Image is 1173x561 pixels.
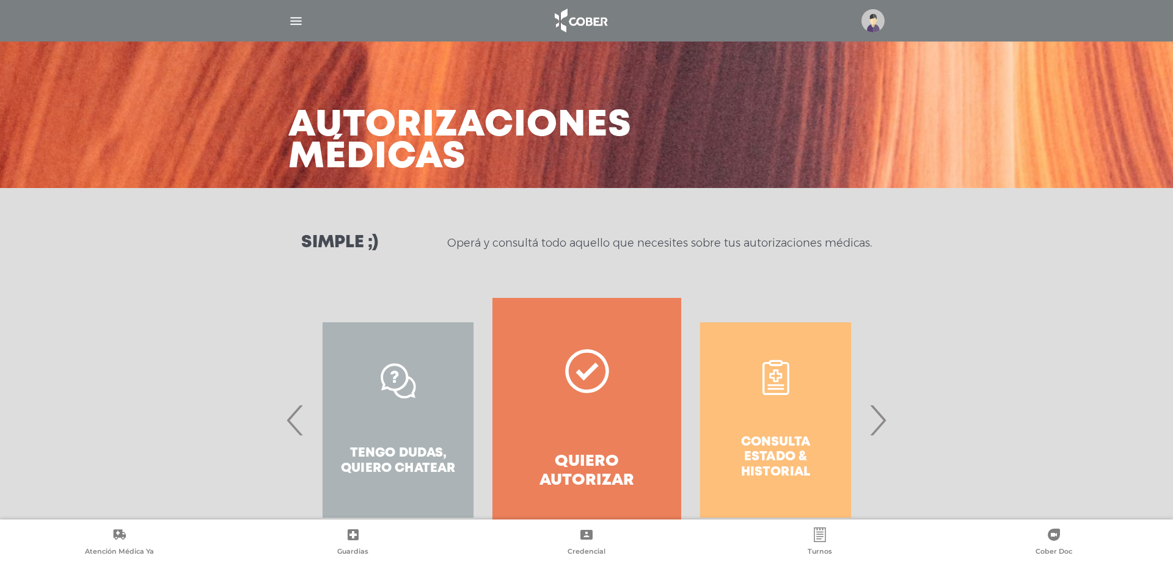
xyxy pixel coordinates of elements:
a: Quiero autorizar [492,298,681,542]
img: logo_cober_home-white.png [548,6,612,35]
span: Previous [283,387,307,453]
h3: Simple ;) [301,234,378,252]
span: Turnos [808,547,832,558]
a: Turnos [703,527,937,559]
a: Credencial [470,527,703,559]
a: Atención Médica Ya [2,527,236,559]
a: Cober Doc [937,527,1171,559]
img: Cober_menu-lines-white.svg [288,13,304,29]
a: Guardias [236,527,469,559]
h4: Quiero autorizar [514,452,659,490]
span: Guardias [337,547,368,558]
img: profile-placeholder.svg [861,9,885,32]
span: Cober Doc [1036,547,1072,558]
span: Atención Médica Ya [85,547,154,558]
span: Credencial [568,547,605,558]
h3: Autorizaciones médicas [288,110,632,173]
p: Operá y consultá todo aquello que necesites sobre tus autorizaciones médicas. [447,236,872,250]
span: Next [866,387,890,453]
